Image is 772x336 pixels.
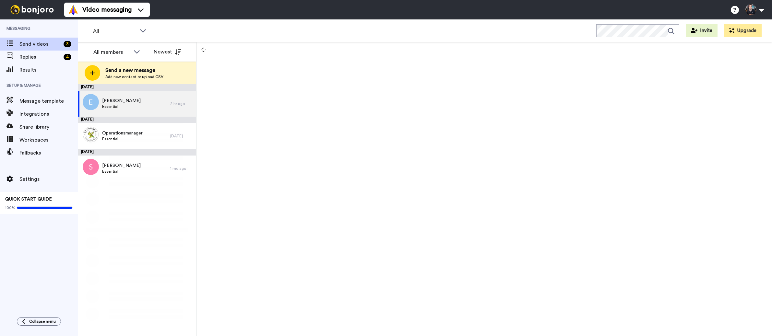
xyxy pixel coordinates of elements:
[83,159,99,175] img: s.png
[64,41,71,47] div: 3
[83,126,99,143] img: 5684ec9d-c725-46a6-b16e-34c8e5f3e38c.png
[686,24,718,37] button: Invite
[19,66,78,74] span: Results
[17,317,61,326] button: Collapse menu
[19,149,78,157] span: Fallbacks
[93,48,130,56] div: All members
[78,117,196,123] div: [DATE]
[102,104,141,109] span: Essential
[82,5,132,14] span: Video messaging
[149,45,186,58] button: Newest
[102,98,141,104] span: [PERSON_NAME]
[170,133,193,139] div: [DATE]
[19,40,61,48] span: Send videos
[105,74,163,79] span: Add new contact or upload CSV
[83,94,99,110] img: e.png
[78,84,196,91] div: [DATE]
[19,110,78,118] span: Integrations
[5,197,52,202] span: QUICK START GUIDE
[5,205,15,210] span: 100%
[102,162,141,169] span: [PERSON_NAME]
[170,101,193,106] div: 2 hr ago
[19,97,78,105] span: Message template
[78,149,196,156] div: [DATE]
[8,5,56,14] img: bj-logo-header-white.svg
[29,319,56,324] span: Collapse menu
[19,136,78,144] span: Workspaces
[68,5,78,15] img: vm-color.svg
[64,54,71,60] div: 4
[19,53,61,61] span: Replies
[105,66,163,74] span: Send a new message
[170,166,193,171] div: 1 mo ago
[19,123,78,131] span: Share library
[724,24,762,37] button: Upgrade
[102,136,143,142] span: Essential
[102,169,141,174] span: Essential
[19,175,78,183] span: Settings
[102,130,143,136] span: Operationsmanager
[93,27,137,35] span: All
